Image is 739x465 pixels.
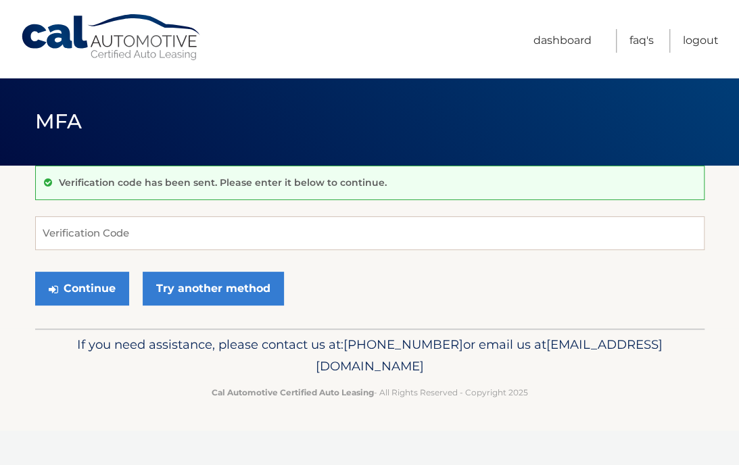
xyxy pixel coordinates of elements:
[533,29,592,53] a: Dashboard
[59,176,387,189] p: Verification code has been sent. Please enter it below to continue.
[35,109,82,134] span: MFA
[55,385,684,399] p: - All Rights Reserved - Copyright 2025
[212,387,374,397] strong: Cal Automotive Certified Auto Leasing
[143,272,284,305] a: Try another method
[343,337,463,352] span: [PHONE_NUMBER]
[35,272,129,305] button: Continue
[629,29,654,53] a: FAQ's
[683,29,719,53] a: Logout
[35,216,705,250] input: Verification Code
[316,337,663,374] span: [EMAIL_ADDRESS][DOMAIN_NAME]
[20,14,203,62] a: Cal Automotive
[55,334,684,377] p: If you need assistance, please contact us at: or email us at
